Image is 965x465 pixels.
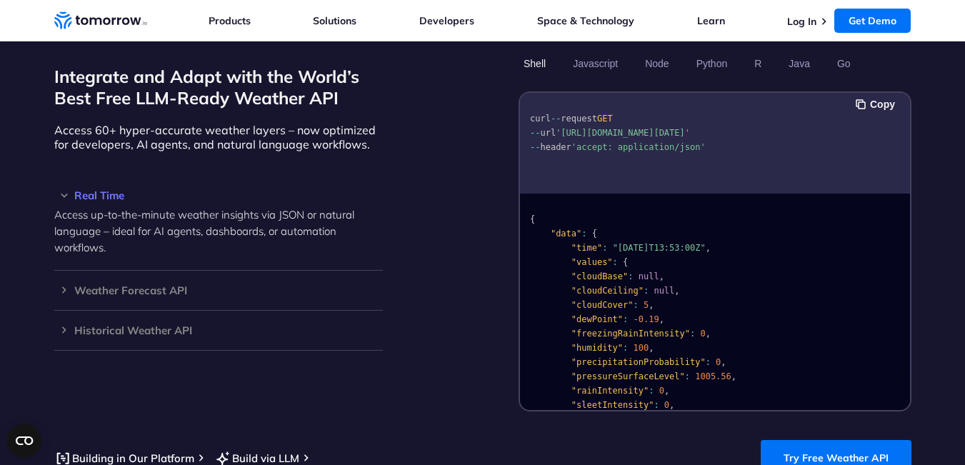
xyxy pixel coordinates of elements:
span: "humidity" [571,343,622,353]
span: 'accept: application/json' [571,142,705,152]
span: : [612,257,617,267]
span: "cloudCover" [571,300,633,310]
span: - [633,314,638,324]
span: , [674,286,679,296]
a: Home link [54,10,147,31]
span: : [643,286,648,296]
span: -- [530,142,540,152]
span: "dewPoint" [571,314,622,324]
span: "data" [550,229,581,239]
span: , [659,314,664,324]
button: Copy [856,96,899,112]
span: 0 [664,400,669,410]
button: Java [784,51,815,76]
span: GET [596,114,612,124]
span: '[URL][DOMAIN_NAME][DATE]' [556,128,690,138]
button: R [749,51,766,76]
span: { [623,257,628,267]
span: : [623,314,628,324]
span: : [649,386,654,396]
h3: Historical Weather API [54,325,383,336]
span: 0.19 [638,314,659,324]
span: "[DATE]T13:53:00Z" [612,243,705,253]
span: curl [530,114,551,124]
span: : [654,400,659,410]
span: : [705,357,710,367]
h3: Weather Forecast API [54,285,383,296]
button: Open CMP widget [7,424,41,458]
span: , [721,357,726,367]
span: "time" [571,243,601,253]
span: "pressureSurfaceLevel" [571,371,684,381]
span: "cloudCeiling" [571,286,643,296]
button: Go [831,51,855,76]
span: : [623,343,628,353]
span: , [664,386,669,396]
span: : [602,243,607,253]
p: Access up-to-the-minute weather insights via JSON or natural language – ideal for AI agents, dash... [54,206,383,256]
span: "values" [571,257,612,267]
span: : [633,300,638,310]
span: header [540,142,571,152]
a: Log In [787,15,816,28]
span: , [705,329,710,339]
button: Javascript [568,51,623,76]
span: , [659,271,664,281]
h3: Real Time [54,190,383,201]
span: , [731,371,736,381]
a: Space & Technology [537,14,634,27]
span: 5 [643,300,648,310]
span: : [628,271,633,281]
a: Developers [419,14,474,27]
span: , [669,400,674,410]
span: , [705,243,710,253]
p: Access 60+ hyper-accurate weather layers – now optimized for developers, AI agents, and natural l... [54,123,383,151]
span: null [654,286,674,296]
span: url [540,128,556,138]
h2: Integrate and Adapt with the World’s Best Free LLM-Ready Weather API [54,66,383,109]
a: Solutions [313,14,356,27]
button: Shell [519,51,551,76]
span: , [649,343,654,353]
a: Learn [697,14,725,27]
span: 0 [659,386,664,396]
span: 0 [716,357,721,367]
span: 0 [700,329,705,339]
span: "sleetIntensity" [571,400,654,410]
span: "freezingRainIntensity" [571,329,689,339]
span: -- [530,128,540,138]
button: Python [691,51,732,76]
a: Get Demo [834,9,911,33]
span: : [684,371,689,381]
span: request [561,114,597,124]
span: : [581,229,586,239]
span: "precipitationProbability" [571,357,705,367]
span: , [649,300,654,310]
span: null [638,271,659,281]
span: { [530,214,535,224]
a: Products [209,14,251,27]
span: -- [550,114,560,124]
span: : [689,329,694,339]
span: { [591,229,596,239]
span: "cloudBase" [571,271,627,281]
button: Node [640,51,674,76]
span: 100 [633,343,649,353]
span: "rainIntensity" [571,386,648,396]
span: 1005.56 [695,371,731,381]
